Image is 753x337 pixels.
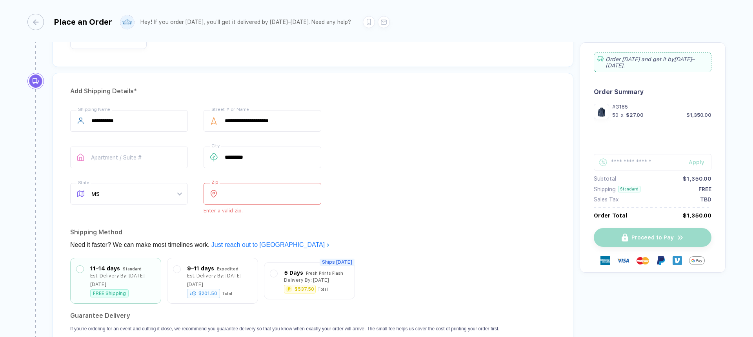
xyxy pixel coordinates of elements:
[306,269,343,277] div: Fresh Prints Flash
[70,85,555,98] div: Add Shipping Details
[90,289,129,297] div: FREE Shipping
[217,265,238,273] div: Expedited
[123,265,142,273] div: Standard
[689,253,705,268] img: GPay
[686,112,711,118] div: $1,350.00
[187,272,252,289] div: Est. Delivery By: [DATE]–[DATE]
[270,268,349,293] div: 5 Days Fresh Prints FlashDelivery By: [DATE]$537.50Total
[656,256,666,265] img: Paypal
[617,254,629,267] img: visa
[187,264,214,273] div: 9–11 days
[620,112,624,118] div: x
[284,268,303,277] div: 5 Days
[594,212,627,219] div: Order Total
[70,310,500,322] h2: Guarantee Delivery
[683,212,711,219] div: $1,350.00
[679,154,711,170] button: Apply
[222,291,232,296] div: Total
[594,53,711,72] div: Order [DATE] and get it by [DATE]–[DATE] .
[70,325,500,332] p: If you're ordering for an event and cutting it close, we recommend you guarantee delivery so that...
[295,287,314,292] div: $537.50
[594,196,618,203] div: Sales Tax
[689,159,711,165] div: Apply
[54,17,112,27] div: Place an Order
[187,289,220,298] div: $201.50
[204,208,321,214] div: Enter a valid zip.
[76,264,155,297] div: 11–14 days StandardEst. Delivery By: [DATE]–[DATE]FREE Shipping
[173,264,252,297] div: 9–11 days ExpeditedEst. Delivery By: [DATE]–[DATE]$201.50Total
[320,259,355,266] span: Ships [DATE]
[91,183,182,204] span: MS
[120,15,134,29] img: user profile
[618,186,640,192] div: Standard
[90,264,120,273] div: 11–14 days
[594,88,711,96] div: Order Summary
[612,112,618,118] div: 50
[673,256,682,265] img: Venmo
[284,276,329,284] div: Delivery By: [DATE]
[596,106,607,117] img: 1759767320370farpz_nt_front.png
[700,196,711,203] div: TBD
[637,254,649,267] img: master-card
[600,256,610,265] img: express
[683,176,711,182] div: $1,350.00
[698,186,711,192] div: FREE
[612,104,711,110] div: #G185
[626,112,644,118] div: $27.00
[211,241,330,248] a: Just reach out to [GEOGRAPHIC_DATA]
[90,272,155,289] div: Est. Delivery By: [DATE]–[DATE]
[594,186,616,192] div: Shipping
[70,239,555,251] div: Need it faster? We can make most timelines work.
[594,176,616,182] div: Subtotal
[318,287,328,292] div: Total
[70,226,555,239] div: Shipping Method
[140,19,351,25] div: Hey! If you order [DATE], you'll get it delivered by [DATE]–[DATE]. Need any help?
